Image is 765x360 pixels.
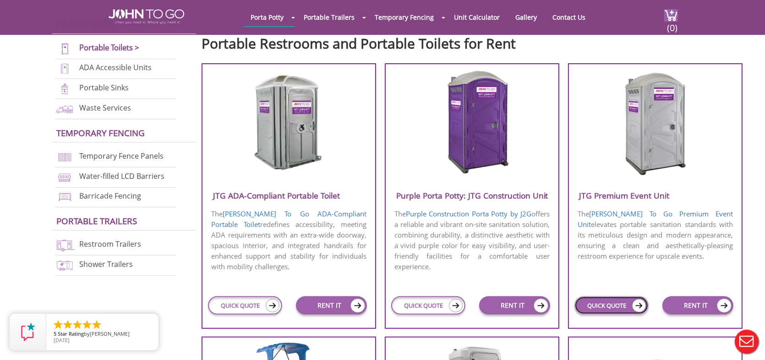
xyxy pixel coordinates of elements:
a: [PERSON_NAME] To Go ADA-Compliant Portable Toilet [211,209,366,229]
img: water-filled%20barriers-new.png [55,171,75,183]
h3: JTG ADA-Compliant Portable Toilet [202,188,375,203]
a: Portable trailers [56,215,137,227]
a: Portable Sinks [79,83,129,93]
li:  [53,319,64,330]
a: QUICK QUOTE [208,296,282,315]
a: QUICK QUOTE [574,296,648,315]
img: JTG-Premium-Event-Unit.png [612,70,699,175]
a: Purple Construction Porta Potty by J2G [406,209,531,218]
p: The offers a reliable and vibrant on-site sanitation solution, combining durability, a distinctiv... [386,208,558,273]
button: Live Chat [728,323,765,360]
img: JTG-ADA-Compliant-Portable-Toilet.png [245,70,333,175]
a: QUICK QUOTE [391,296,465,315]
img: chan-link-fencing-new.png [55,151,75,163]
a: Portable Toilets > [79,42,139,53]
img: Purple-Porta-Potty-J2G-Construction-Unit.png [428,70,516,175]
a: Temporary Fencing [368,8,441,26]
span: [DATE] [54,337,70,343]
p: The redefines accessibility, meeting ADA requirements with an extra-wide doorway, spacious interi... [202,208,375,273]
a: Temporary Fencing [56,127,145,138]
a: Gallery [508,8,544,26]
a: Porta Potty [244,8,290,26]
img: portable-toilets-new.png [55,43,75,55]
a: RENT IT [479,296,551,315]
h3: JTG Premium Event Unit [569,188,742,203]
img: icon [266,299,279,312]
p: The elevates portable sanitation standards with its meticulous design and modern appearance, ensu... [569,208,742,262]
h3: Purple Porta Potty: JTG Construction Unit [386,188,558,203]
img: portable-sinks-new.png [55,83,75,95]
li:  [91,319,102,330]
a: RENT IT [296,296,367,315]
a: [PERSON_NAME] To Go Premium Event Unit [578,209,733,229]
img: waste-services-new.png [55,103,75,115]
a: Shower Trailers [79,259,133,269]
a: Water-filled LCD Barriers [79,171,164,181]
img: JOHN to go [109,9,184,24]
a: Barricade Fencing [79,191,141,201]
a: Contact Us [546,8,592,26]
h2: Portable Restrooms and Portable Toilets for Rent [202,31,751,51]
a: Portable Trailers [297,8,361,26]
a: Porta Potties [56,18,118,30]
span: 5 [54,330,56,337]
img: icon [632,299,646,312]
li:  [72,319,83,330]
span: by [54,331,151,338]
img: icon [350,299,365,313]
a: RENT IT [662,296,734,315]
img: shower-trailers-new.png [55,259,75,271]
img: icon [717,299,732,313]
img: restroom-trailers-new.png [55,239,75,251]
a: Unit Calculator [447,8,507,26]
span: [PERSON_NAME] [90,330,130,337]
a: Waste Services [79,103,131,113]
img: barricade-fencing-icon-new.png [55,191,75,203]
li:  [82,319,93,330]
a: Restroom Trailers [79,239,141,249]
a: Temporary Fence Panels [79,151,164,161]
span: (0) [667,14,678,34]
img: cart a [664,9,678,22]
li:  [62,319,73,330]
img: ADA-units-new.png [55,62,75,75]
img: icon [449,299,463,312]
a: ADA Accessible Units [79,63,152,73]
img: Review Rating [19,323,37,341]
img: icon [534,299,548,313]
span: Star Rating [58,330,84,337]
